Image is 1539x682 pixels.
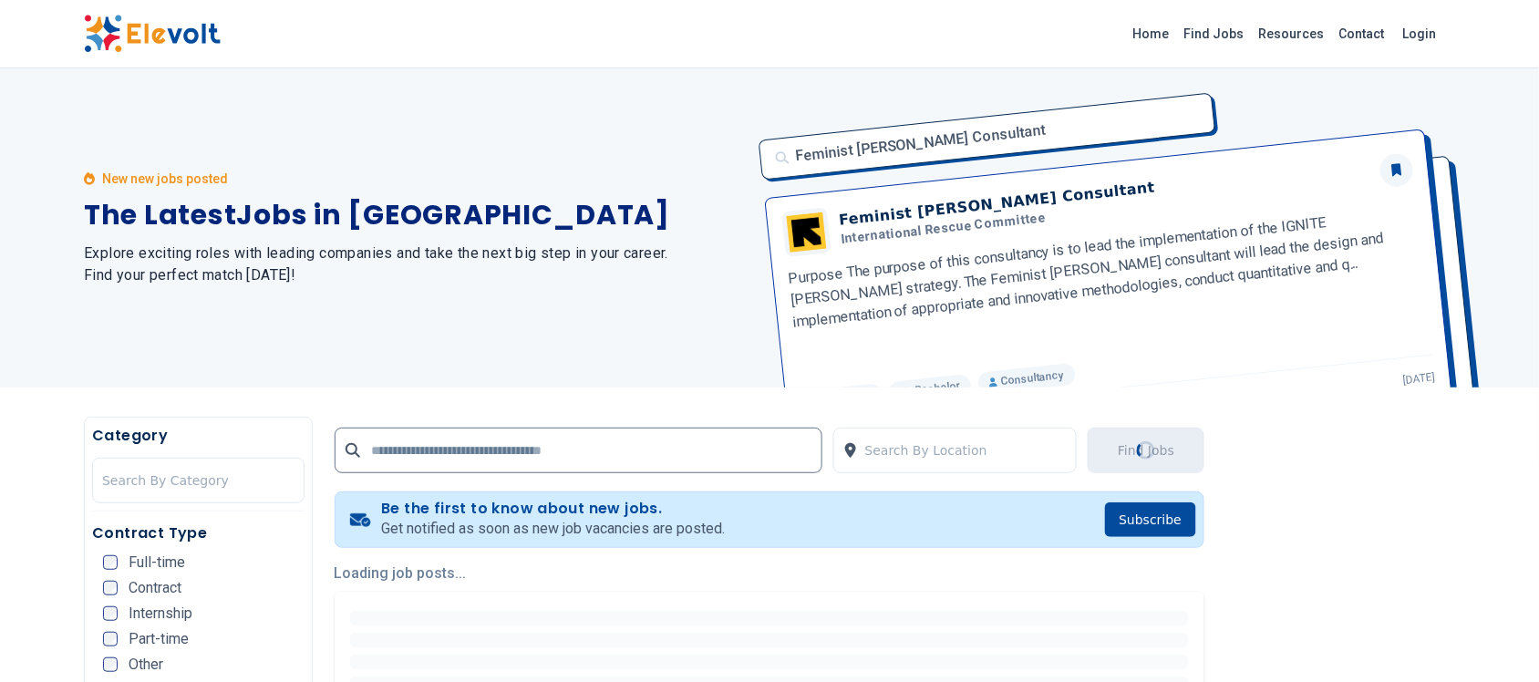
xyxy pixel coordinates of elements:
[381,500,725,518] h4: Be the first to know about new jobs.
[102,170,228,188] p: New new jobs posted
[1136,440,1156,460] div: Loading...
[103,606,118,621] input: Internship
[1088,428,1204,473] button: Find JobsLoading...
[103,555,118,570] input: Full-time
[1177,19,1252,48] a: Find Jobs
[103,632,118,646] input: Part-time
[103,581,118,595] input: Contract
[84,15,221,53] img: Elevolt
[129,555,185,570] span: Full-time
[129,657,163,672] span: Other
[84,243,748,286] h2: Explore exciting roles with leading companies and take the next big step in your career. Find you...
[381,518,725,540] p: Get notified as soon as new job vacancies are posted.
[92,425,305,447] h5: Category
[92,522,305,544] h5: Contract Type
[1252,19,1332,48] a: Resources
[129,581,181,595] span: Contract
[129,632,189,646] span: Part-time
[1392,15,1448,52] a: Login
[1126,19,1177,48] a: Home
[84,199,748,232] h1: The Latest Jobs in [GEOGRAPHIC_DATA]
[1448,594,1539,682] iframe: Chat Widget
[129,606,192,621] span: Internship
[335,563,1205,584] p: Loading job posts...
[1332,19,1392,48] a: Contact
[103,657,118,672] input: Other
[1105,502,1197,537] button: Subscribe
